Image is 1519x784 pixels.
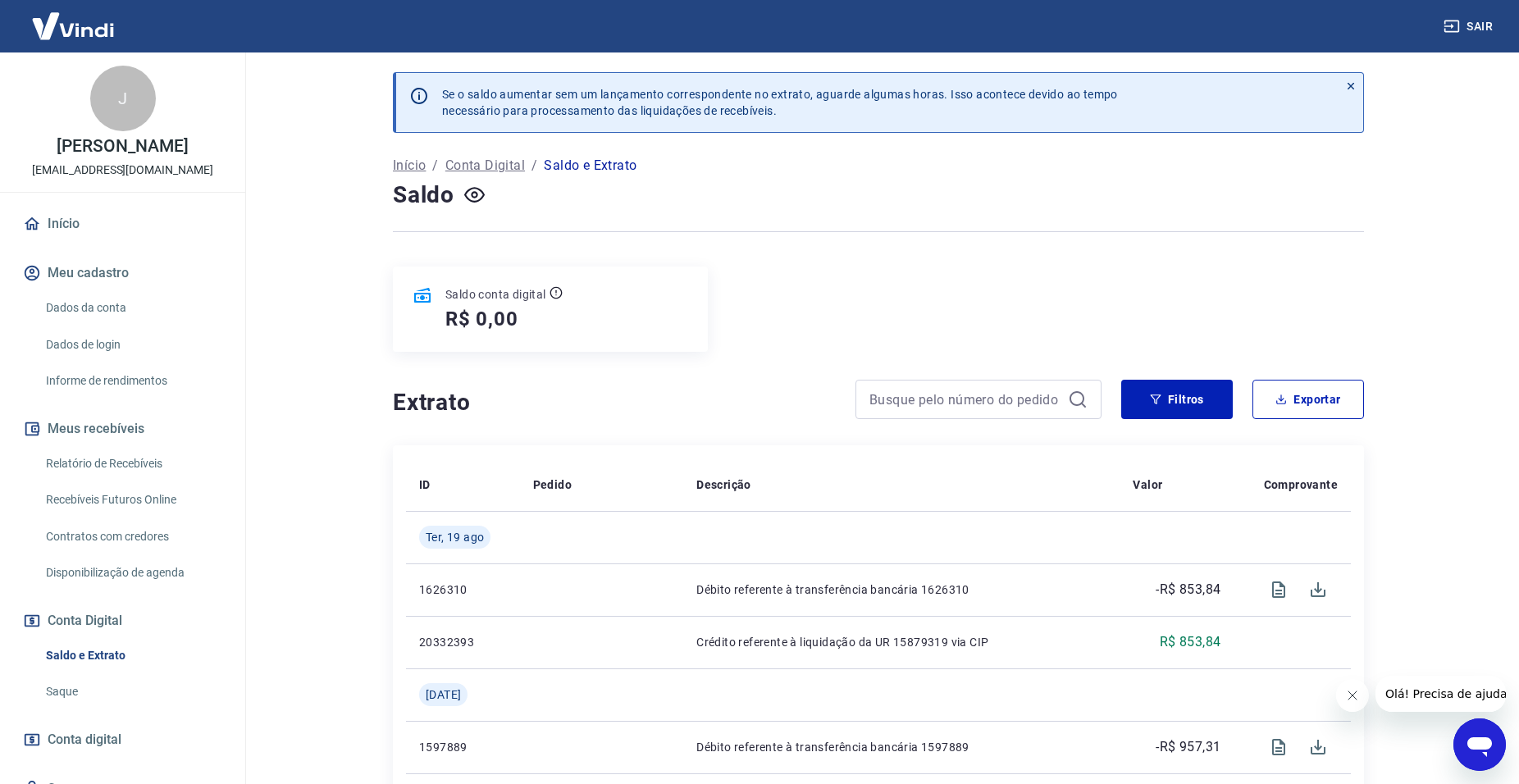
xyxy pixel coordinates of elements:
p: Débito referente à transferência bancária 1626310 [696,581,1106,598]
div: J [90,66,156,131]
iframe: Botão para abrir a janela de mensagens [1453,718,1506,771]
p: Se o saldo aumentar sem um lançamento correspondente no extrato, aguarde algumas horas. Isso acon... [442,86,1118,119]
h4: Saldo [393,179,454,212]
p: ID [419,476,431,493]
p: -R$ 957,31 [1156,737,1220,757]
span: Download [1298,570,1338,609]
a: Saque [39,675,226,709]
a: Contratos com credores [39,520,226,554]
span: Ter, 19 ago [426,529,484,545]
p: 1626310 [419,581,507,598]
iframe: Mensagem da empresa [1375,676,1506,712]
button: Conta Digital [20,603,226,639]
p: / [432,156,438,175]
button: Filtros [1121,380,1233,419]
a: Dados de login [39,328,226,362]
a: Conta Digital [445,156,525,175]
a: Disponibilização de agenda [39,556,226,590]
button: Exportar [1252,380,1364,419]
p: [PERSON_NAME] [57,138,188,155]
span: [DATE] [426,686,461,703]
a: Relatório de Recebíveis [39,447,226,481]
p: 1597889 [419,739,507,755]
a: Dados da conta [39,291,226,325]
p: Descrição [696,476,751,493]
p: Crédito referente à liquidação da UR 15879319 via CIP [696,634,1106,650]
span: Conta digital [48,728,121,751]
iframe: Fechar mensagem [1336,679,1369,712]
button: Sair [1440,11,1499,42]
a: Início [393,156,426,175]
span: Download [1298,727,1338,767]
a: Saldo e Extrato [39,639,226,672]
input: Busque pelo número do pedido [869,387,1061,412]
h4: Extrato [393,386,836,419]
span: Olá! Precisa de ajuda? [10,11,138,25]
button: Meus recebíveis [20,411,226,447]
p: R$ 853,84 [1160,632,1221,652]
p: Débito referente à transferência bancária 1597889 [696,739,1106,755]
a: Conta digital [20,722,226,758]
img: Vindi [20,1,126,51]
span: Visualizar [1259,570,1298,609]
p: Comprovante [1264,476,1338,493]
span: Visualizar [1259,727,1298,767]
p: Saldo conta digital [445,286,546,303]
button: Meu cadastro [20,255,226,291]
h5: R$ 0,00 [445,306,518,332]
a: Início [20,206,226,242]
a: Recebíveis Futuros Online [39,483,226,517]
p: -R$ 853,84 [1156,580,1220,599]
p: Valor [1133,476,1162,493]
p: [EMAIL_ADDRESS][DOMAIN_NAME] [32,162,213,179]
p: Pedido [533,476,572,493]
p: 20332393 [419,634,507,650]
a: Informe de rendimentos [39,364,226,398]
p: / [531,156,537,175]
p: Saldo e Extrato [544,156,636,175]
